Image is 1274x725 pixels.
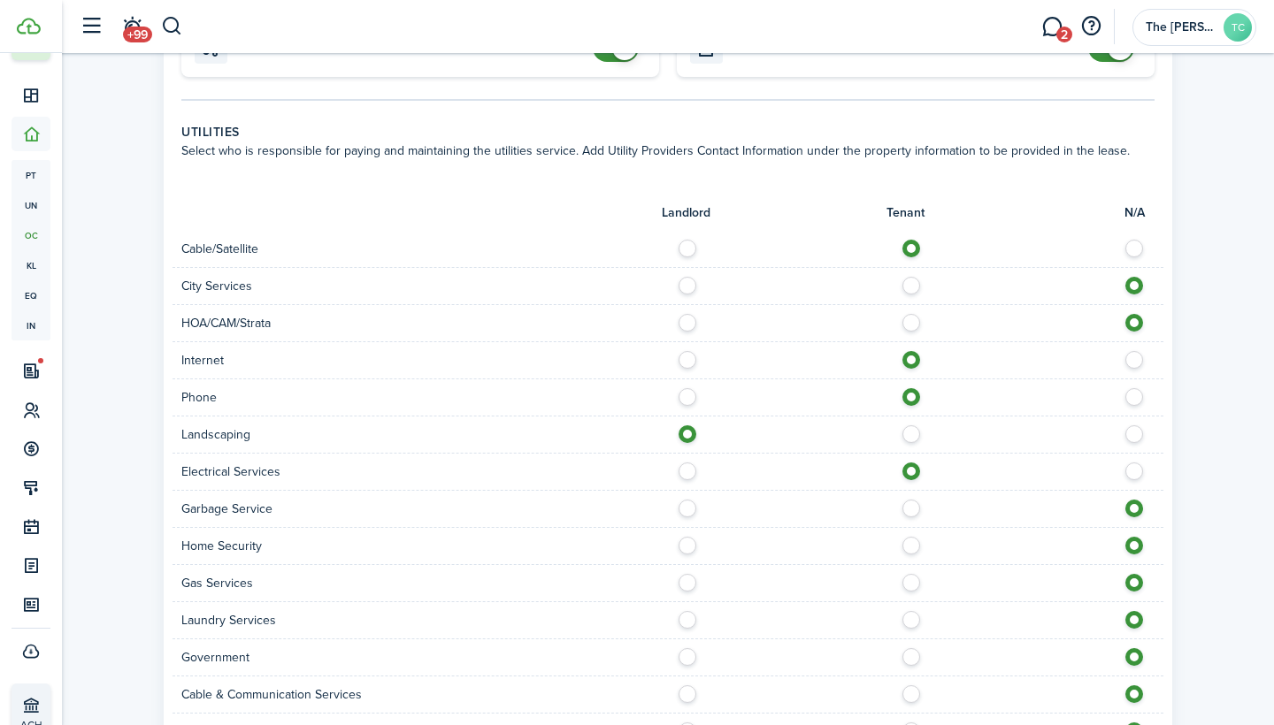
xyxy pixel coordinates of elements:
div: Cable & Communication Services [173,685,668,704]
div: Home Security [173,537,668,555]
span: N/A [1124,203,1145,222]
div: Garbage Service [173,500,668,518]
div: Internet [173,351,668,370]
a: pt [12,160,50,190]
a: eq [12,280,50,310]
wizard-step-header-title: Utilities [181,123,1155,141]
a: Notifications [115,4,149,50]
div: Gas Services [173,574,668,592]
span: Landlord [662,203,710,222]
span: Tenant [886,203,925,222]
avatar-text: TC [1224,13,1252,42]
button: Open resource center [1076,11,1106,42]
button: Open sidebar [74,10,108,43]
span: The Clarence Mason Group LLC [1146,21,1216,34]
wizard-step-header-description: Select who is responsible for paying and maintaining the utilities service. Add Utility Providers... [181,141,1155,160]
div: Electrical Services [173,462,668,481]
a: in [12,310,50,340]
span: 2 [1056,27,1072,42]
div: HOA/CAM/Strata [173,314,668,332]
img: TenantCloud [17,18,41,34]
a: un [12,190,50,220]
div: Government [173,648,668,667]
a: kl [12,250,50,280]
div: City Services [173,277,668,295]
a: oc [12,220,50,250]
div: Landscaping [173,425,668,444]
div: Cable/Satellite [173,240,668,258]
div: Laundry Services [173,611,668,630]
div: Phone [173,388,668,407]
button: Search [161,11,183,42]
span: +99 [123,27,152,42]
a: Messaging [1035,4,1069,50]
